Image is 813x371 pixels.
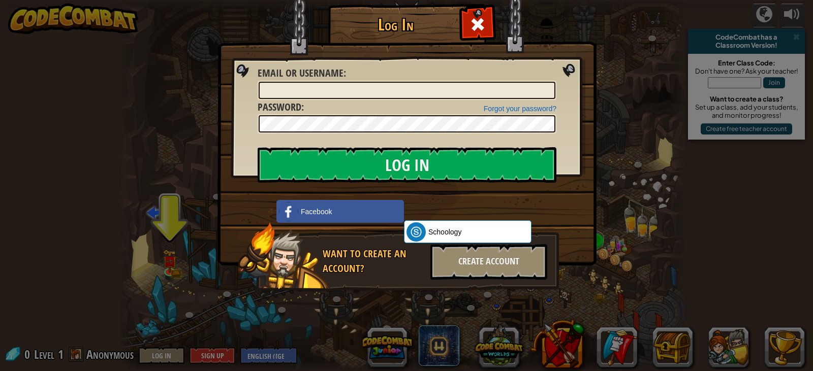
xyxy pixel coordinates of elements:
span: Facebook [301,207,332,217]
span: Schoology [428,227,461,237]
img: facebook_small.png [279,202,298,221]
label: : [258,66,346,81]
label: : [258,100,304,115]
input: Log In [258,147,556,183]
a: Forgot your password? [484,105,556,113]
div: Create Account [430,244,547,280]
iframe: Sign in with Google Button [399,199,502,221]
span: Password [258,100,301,114]
img: schoology.png [407,222,426,242]
h1: Log In [331,16,460,33]
span: Email or Username [258,66,343,80]
div: Want to create an account? [323,247,424,276]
